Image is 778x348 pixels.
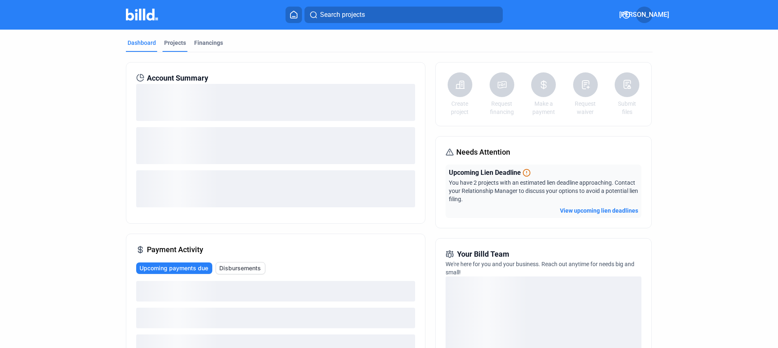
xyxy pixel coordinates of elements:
[457,248,509,260] span: Your Billd Team
[449,168,521,178] span: Upcoming Lien Deadline
[194,39,223,47] div: Financings
[304,7,503,23] button: Search projects
[128,39,156,47] div: Dashboard
[147,244,203,255] span: Payment Activity
[529,100,558,116] a: Make a payment
[449,179,638,202] span: You have 2 projects with an estimated lien deadline approaching. Contact your Relationship Manage...
[619,10,669,20] span: [PERSON_NAME]
[456,146,510,158] span: Needs Attention
[136,84,415,121] div: loading
[126,9,158,21] img: Billd Company Logo
[320,10,365,20] span: Search projects
[446,261,634,276] span: We're here for you and your business. Reach out anytime for needs big and small!
[136,127,415,164] div: loading
[488,100,516,116] a: Request financing
[147,72,208,84] span: Account Summary
[571,100,600,116] a: Request waiver
[136,281,415,302] div: loading
[560,206,638,215] button: View upcoming lien deadlines
[636,7,653,23] button: [PERSON_NAME]
[136,262,212,274] button: Upcoming payments due
[164,39,186,47] div: Projects
[446,100,474,116] a: Create project
[136,308,415,328] div: loading
[139,264,208,272] span: Upcoming payments due
[216,262,265,274] button: Disbursements
[136,170,415,207] div: loading
[613,100,641,116] a: Submit files
[219,264,261,272] span: Disbursements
